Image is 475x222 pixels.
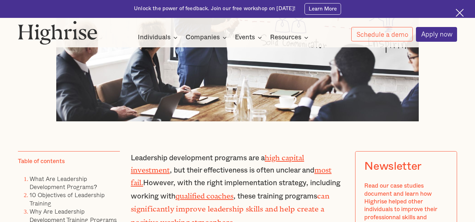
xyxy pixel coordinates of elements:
a: What Are Leadership Development Programs? [30,174,97,191]
div: Individuals [138,33,180,42]
a: Learn More [304,3,341,15]
div: Table of contents [18,157,65,165]
img: Highrise logo [18,21,97,45]
div: Events [235,33,264,42]
a: qualified coaches [175,192,233,196]
div: Resources [270,33,301,42]
div: Individuals [138,33,171,42]
div: Newsletter [364,160,422,173]
div: Companies [186,33,229,42]
div: Events [235,33,255,42]
div: Resources [270,33,310,42]
img: Cross icon [456,9,464,17]
div: Companies [186,33,220,42]
a: Apply now [416,27,457,42]
a: Schedule a demo [351,27,413,41]
a: 10 Objectives of Leadership Training [30,190,105,208]
div: Unlock the power of feedback. Join our free workshop on [DATE]! [134,5,295,12]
